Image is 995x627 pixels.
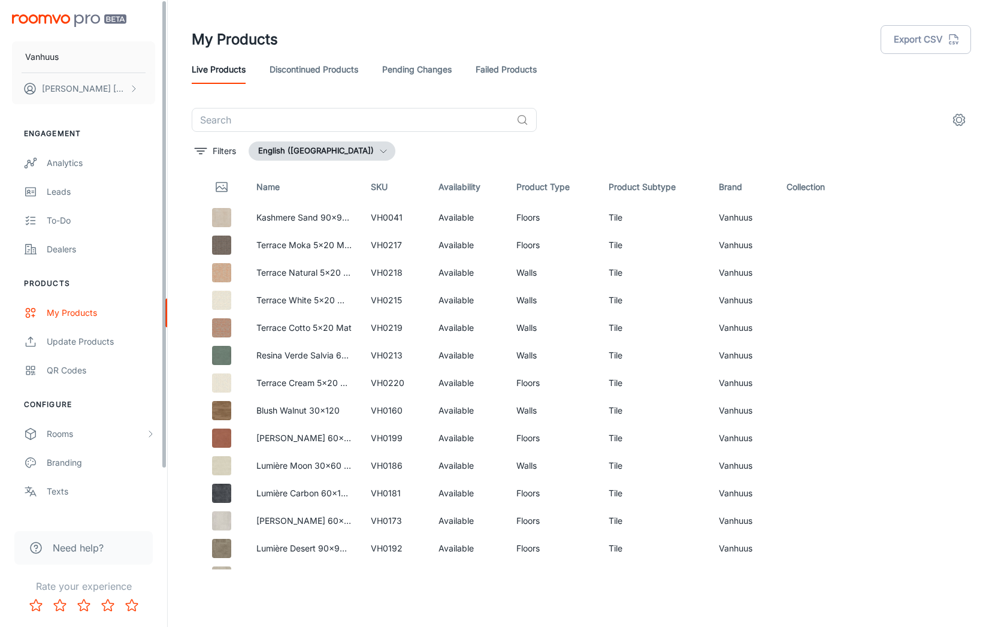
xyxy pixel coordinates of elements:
td: Floors [507,204,599,231]
td: Vanhuus [709,562,776,590]
td: Walls [507,342,599,369]
td: Vanhuus [709,424,776,452]
button: Rate 2 star [48,593,72,617]
td: Vanhuus [709,259,776,287]
th: SKU [361,170,428,204]
td: Available [429,287,507,314]
a: Terrace Cream 5x20 Mat [256,378,356,388]
th: Product Subtype [599,170,709,204]
td: Walls [507,287,599,314]
td: Tile [599,535,709,562]
a: Terrace Natural 5x20 Mat [256,267,359,278]
a: Terrace Moka 5x20 Mat [256,240,352,250]
div: Update Products [47,335,155,348]
td: Tile [599,342,709,369]
td: VH0139 [361,562,428,590]
td: VH0181 [361,480,428,507]
button: Rate 3 star [72,593,96,617]
p: [PERSON_NAME] [PERSON_NAME] [42,82,126,95]
td: Available [429,204,507,231]
td: Vanhuus [709,369,776,397]
td: Tile [599,480,709,507]
td: Available [429,535,507,562]
div: Analytics [47,156,155,170]
a: Pending Changes [382,55,452,84]
td: Walls [507,452,599,480]
input: Search [192,108,512,132]
a: Lumière Moon 30x60 Naturale [256,460,377,471]
td: VH0219 [361,314,428,342]
div: Branding [47,456,155,469]
td: Available [429,231,507,259]
button: Rate 1 star [24,593,48,617]
a: Blush Walnut 30x120 [256,405,340,415]
img: Roomvo PRO Beta [12,14,126,27]
button: filter [192,141,239,161]
td: Available [429,397,507,424]
td: Available [429,507,507,535]
td: Tile [599,507,709,535]
td: Walls [507,397,599,424]
td: Tile [599,452,709,480]
td: Vanhuus [709,204,776,231]
td: Available [429,314,507,342]
div: Leads [47,185,155,198]
a: Lumière Carbon 60x120 Naturale [256,488,388,498]
th: Brand [709,170,776,204]
td: Walls [507,314,599,342]
a: [PERSON_NAME] 60x120 Silktech [256,433,392,443]
th: Availability [429,170,507,204]
td: Tile [599,204,709,231]
td: VH0217 [361,231,428,259]
a: Discontinued Products [270,55,358,84]
td: Available [429,342,507,369]
td: Walls [507,562,599,590]
td: Vanhuus [709,342,776,369]
td: Tile [599,562,709,590]
td: Floors [507,424,599,452]
td: Available [429,562,507,590]
td: Walls [507,259,599,287]
td: VH0173 [361,507,428,535]
a: [PERSON_NAME] 60x120 Naturale [256,516,394,526]
svg: Thumbnail [214,180,229,194]
button: Rate 5 star [120,593,144,617]
td: Floors [507,535,599,562]
div: Texts [47,485,155,498]
td: Tile [599,259,709,287]
td: VH0218 [361,259,428,287]
td: Vanhuus [709,397,776,424]
td: Floors [507,480,599,507]
span: Need help? [53,541,104,555]
a: Failed Products [476,55,537,84]
td: Vanhuus [709,535,776,562]
td: VH0192 [361,535,428,562]
td: VH0215 [361,287,428,314]
td: Vanhuus [709,480,776,507]
td: Available [429,259,507,287]
td: VH0220 [361,369,428,397]
td: Available [429,452,507,480]
td: Vanhuus [709,507,776,535]
td: Available [429,480,507,507]
div: Dealers [47,243,155,256]
div: QR Codes [47,364,155,377]
button: Vanhuus [12,41,155,73]
h1: My Products [192,29,278,50]
td: VH0160 [361,397,428,424]
p: Filters [213,144,236,158]
div: My Products [47,306,155,319]
td: VH0041 [361,204,428,231]
td: Tile [599,424,709,452]
td: Tile [599,369,709,397]
td: VH0186 [361,452,428,480]
a: Terrace Cotto 5x20 Mat [256,322,352,333]
th: Name [247,170,362,204]
div: To-do [47,214,155,227]
th: Product Type [507,170,599,204]
a: Resina Verde Salvia 60x120 Silktech [256,350,400,360]
td: Available [429,369,507,397]
td: Tile [599,231,709,259]
button: English ([GEOGRAPHIC_DATA]) [249,141,395,161]
td: Floors [507,231,599,259]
